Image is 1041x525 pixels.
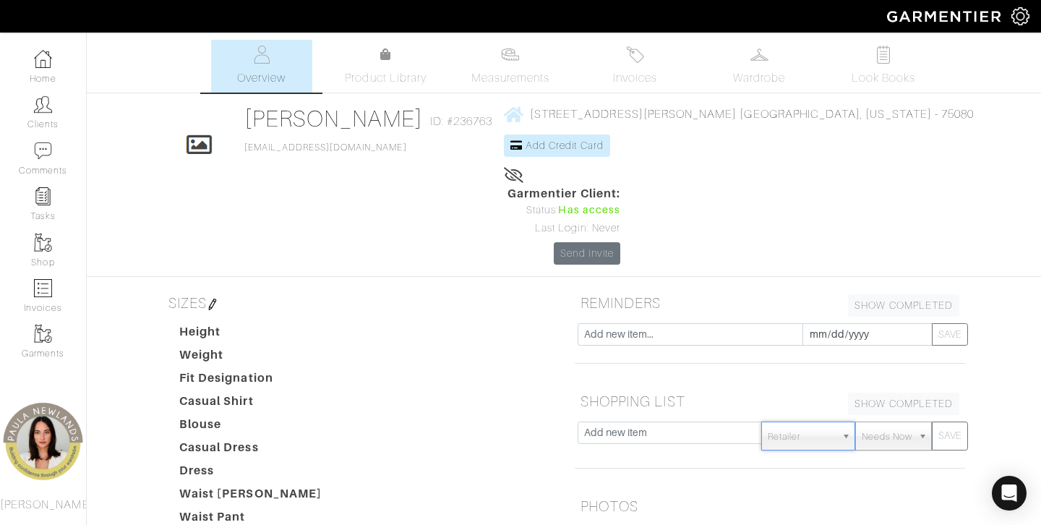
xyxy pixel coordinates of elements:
img: garments-icon-b7da505a4dc4fd61783c78ac3ca0ef83fa9d6f193b1c9dc38574b1d14d53ca28.png [34,234,52,252]
a: SHOW COMPLETED [848,294,959,317]
a: Product Library [335,46,437,87]
dt: Waist [PERSON_NAME] [168,485,333,508]
div: Open Intercom Messenger [992,476,1027,511]
dt: Dress [168,462,333,485]
img: dashboard-icon-dbcd8f5a0b271acd01030246c82b418ddd0df26cd7fceb0bd07c9910d44c42f6.png [34,50,52,68]
dt: Casual Shirt [168,393,333,416]
img: orders-27d20c2124de7fd6de4e0e44c1d41de31381a507db9b33961299e4e07d508b8c.svg [626,46,644,64]
span: ID: #236763 [430,113,493,130]
div: Last Login: Never [507,221,620,236]
a: Invoices [584,40,685,93]
a: [PERSON_NAME] [244,106,423,132]
a: Send Invite [554,242,620,265]
img: pen-cf24a1663064a2ec1b9c1bd2387e9de7a2fa800b781884d57f21acf72779bad2.png [207,299,218,310]
a: [EMAIL_ADDRESS][DOMAIN_NAME] [244,142,406,153]
span: Retailer [768,422,836,451]
button: SAVE [932,422,968,451]
span: Invoices [613,69,657,87]
img: todo-9ac3debb85659649dc8f770b8b6100bb5dab4b48dedcbae339e5042a72dfd3cc.svg [875,46,893,64]
dt: Height [168,323,333,346]
span: Measurements [471,69,550,87]
a: Add Credit Card [504,135,610,157]
span: Garmentier Client: [507,185,620,202]
a: Measurements [460,40,562,93]
dt: Casual Dress [168,439,333,462]
img: reminder-icon-8004d30b9f0a5d33ae49ab947aed9ed385cf756f9e5892f1edd6e32f2345188e.png [34,187,52,205]
img: garmentier-logo-header-white-b43fb05a5012e4ada735d5af1a66efaba907eab6374d6393d1fbf88cb4ef424d.png [880,4,1011,29]
div: Status: [507,202,620,218]
a: Look Books [833,40,934,93]
img: clients-icon-6bae9207a08558b7cb47a8932f037763ab4055f8c8b6bfacd5dc20c3e0201464.png [34,95,52,114]
img: gear-icon-white-bd11855cb880d31180b6d7d6211b90ccbf57a29d726f0c71d8c61bd08dd39cc2.png [1011,7,1029,25]
h5: SIZES [163,289,553,317]
input: Add new item [578,422,762,444]
a: [STREET_ADDRESS][PERSON_NAME] [GEOGRAPHIC_DATA], [US_STATE] - 75080 [504,107,974,120]
a: Overview [211,40,312,93]
a: SHOW COMPLETED [848,393,959,415]
h5: SHOPPING LIST [575,387,965,416]
img: orders-icon-0abe47150d42831381b5fb84f609e132dff9fe21cb692f30cb5eec754e2cba89.png [34,279,52,297]
img: basicinfo-40fd8af6dae0f16599ec9e87c0ef1c0a1fdea2edbe929e3d69a839185d80c458.svg [252,46,270,64]
span: [STREET_ADDRESS][PERSON_NAME] [GEOGRAPHIC_DATA], [US_STATE] - 75080 [530,108,974,121]
img: wardrobe-487a4870c1b7c33e795ec22d11cfc2ed9d08956e64fb3008fe2437562e282088.svg [750,46,768,64]
span: Needs Now [862,422,912,451]
a: Wardrobe [708,40,810,93]
span: Has access [558,202,620,218]
input: Add new item... [578,323,803,346]
span: Add Credit Card [526,140,604,151]
dt: Weight [168,346,333,370]
span: Overview [237,69,286,87]
dt: Blouse [168,416,333,439]
span: Product Library [345,69,427,87]
img: garments-icon-b7da505a4dc4fd61783c78ac3ca0ef83fa9d6f193b1c9dc38574b1d14d53ca28.png [34,325,52,343]
dt: Fit Designation [168,370,333,393]
img: comment-icon-a0a6a9ef722e966f86d9cbdc48e553b5cf19dbc54f86b18d962a5391bc8f6eb6.png [34,142,52,160]
button: SAVE [932,323,968,346]
span: Look Books [852,69,916,87]
h5: REMINDERS [575,289,965,317]
img: measurements-466bbee1fd09ba9460f595b01e5d73f9e2bff037440d3c8f018324cb6cdf7a4a.svg [501,46,519,64]
h5: PHOTOS [575,492,965,521]
span: Wardrobe [733,69,785,87]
